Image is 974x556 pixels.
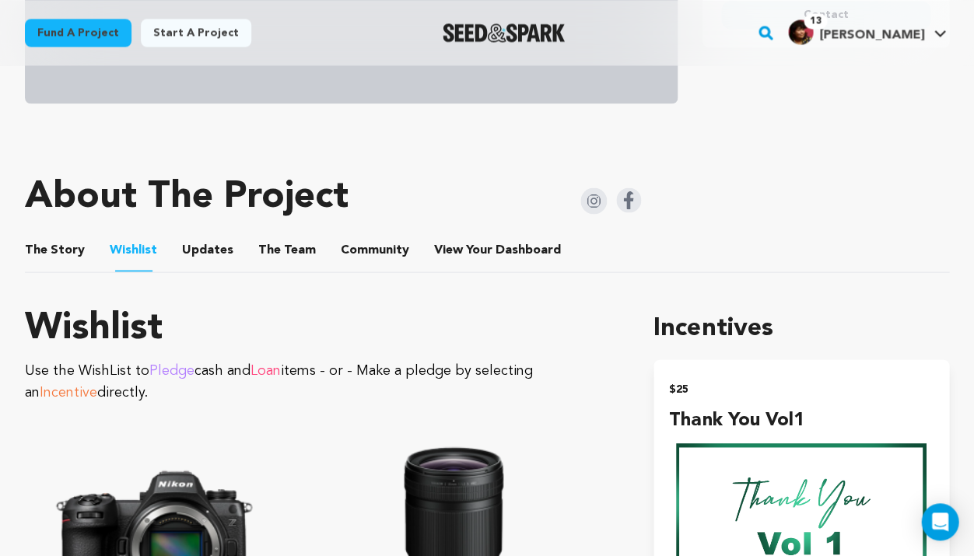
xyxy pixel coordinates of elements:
[258,240,316,259] span: Team
[804,13,827,29] span: 13
[25,240,85,259] span: Story
[251,363,281,377] span: Loan
[653,309,949,347] h1: Incentives
[819,29,924,41] span: [PERSON_NAME]
[443,23,565,42] a: Seed&Spark Homepage
[788,19,813,44] img: 9732bf93d350c959.jpg
[25,19,131,47] a: Fund a project
[921,503,958,540] div: Open Intercom Messenger
[785,16,949,49] span: Rocco G.'s Profile
[110,240,157,259] span: Wishlist
[25,359,616,403] p: Use the WishList to cash and items - or - Make a pledge by selecting an directly.
[341,240,409,259] span: Community
[182,240,233,259] span: Updates
[25,240,47,259] span: The
[258,240,281,259] span: The
[40,385,97,399] span: Incentive
[149,363,194,377] span: Pledge
[25,178,349,215] h1: About The Project
[496,240,561,259] span: Dashboard
[616,187,641,212] img: Seed&Spark Facebook Icon
[443,23,565,42] img: Seed&Spark Logo Dark Mode
[788,19,924,44] div: Rocco G.'s Profile
[434,240,564,259] a: ViewYourDashboard
[580,187,607,214] img: Seed&Spark Instagram Icon
[669,378,934,400] h2: $25
[25,309,616,347] h1: Wishlist
[141,19,251,47] a: Start a project
[785,16,949,44] a: Rocco G.'s Profile
[434,240,564,259] span: Your
[669,406,934,434] h4: Thank You Vol1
